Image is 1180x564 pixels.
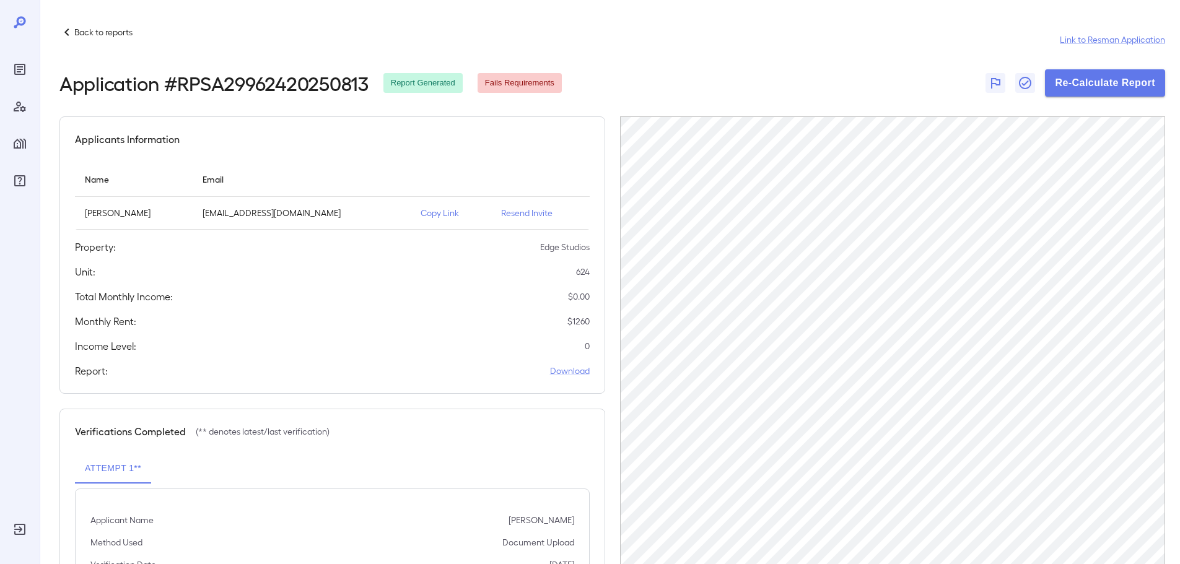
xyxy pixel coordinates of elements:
th: Name [75,162,193,197]
h5: Verifications Completed [75,424,186,439]
div: Log Out [10,519,30,539]
h5: Total Monthly Income: [75,289,173,304]
h5: Property: [75,240,116,254]
p: (** denotes latest/last verification) [196,425,330,438]
p: Applicant Name [90,514,154,526]
p: Copy Link [421,207,481,219]
p: Resend Invite [501,207,580,219]
h2: Application # RPSA29962420250813 [59,72,369,94]
p: Method Used [90,536,142,549]
p: Back to reports [74,26,133,38]
button: Attempt 1** [75,454,151,484]
a: Download [550,365,590,377]
p: $ 1260 [567,315,590,328]
div: Manage Properties [10,134,30,154]
p: Document Upload [502,536,574,549]
h5: Monthly Rent: [75,314,136,329]
span: Fails Requirements [478,77,562,89]
div: Manage Users [10,97,30,116]
p: 624 [576,266,590,278]
div: FAQ [10,171,30,191]
button: Re-Calculate Report [1045,69,1165,97]
p: Edge Studios [540,241,590,253]
p: [PERSON_NAME] [85,207,183,219]
h5: Unit: [75,264,95,279]
a: Link to Resman Application [1060,33,1165,46]
th: Email [193,162,411,197]
p: 0 [585,340,590,352]
button: Flag Report [986,73,1005,93]
span: Report Generated [383,77,463,89]
h5: Report: [75,363,108,378]
div: Reports [10,59,30,79]
h5: Applicants Information [75,132,180,147]
p: $ 0.00 [568,290,590,303]
p: [PERSON_NAME] [509,514,574,526]
button: Close Report [1015,73,1035,93]
p: [EMAIL_ADDRESS][DOMAIN_NAME] [203,207,401,219]
h5: Income Level: [75,339,136,354]
table: simple table [75,162,590,230]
